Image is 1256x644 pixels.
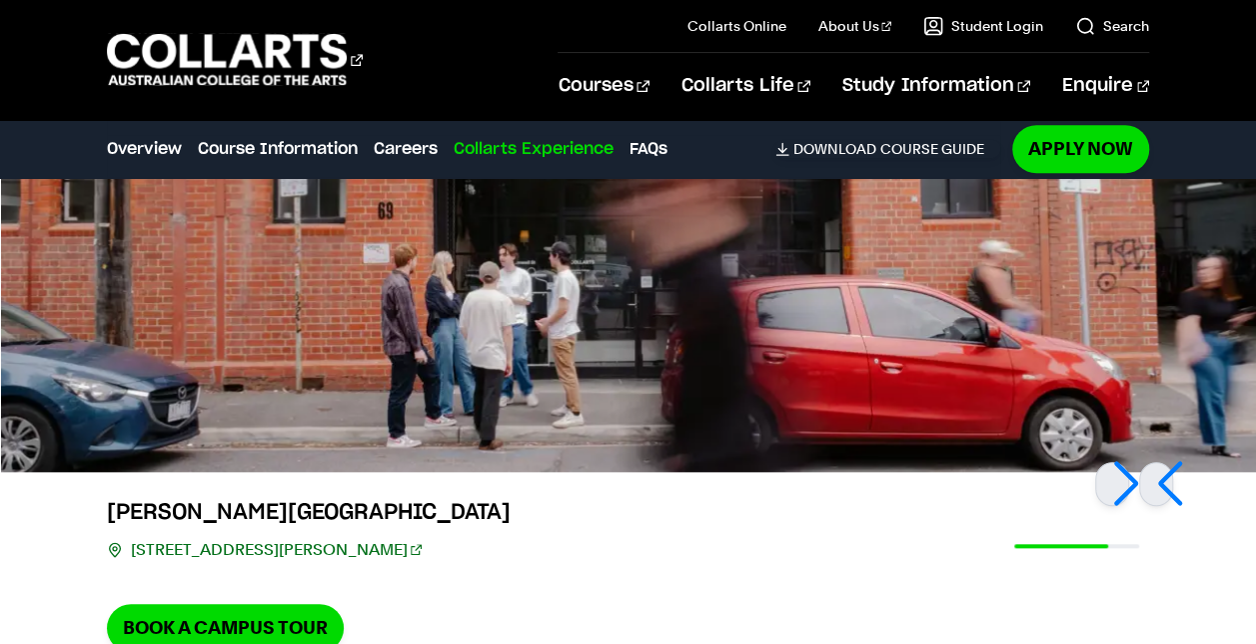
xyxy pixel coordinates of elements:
a: Careers [374,137,438,161]
a: Courses [558,53,648,119]
a: Collarts Experience [454,137,614,161]
a: DownloadCourse Guide [775,140,1000,158]
a: [STREET_ADDRESS][PERSON_NAME] [131,536,422,564]
a: Apply Now [1012,125,1149,172]
a: About Us [818,16,892,36]
a: Enquire [1062,53,1149,119]
a: Collarts Online [687,16,786,36]
a: Course Information [198,137,358,161]
span: Download [793,140,876,158]
h3: [PERSON_NAME][GEOGRAPHIC_DATA] [107,496,511,528]
a: Overview [107,137,182,161]
a: Study Information [842,53,1030,119]
a: Search [1075,16,1149,36]
a: FAQs [629,137,667,161]
a: Student Login [923,16,1043,36]
div: Go to homepage [107,31,363,88]
a: Collarts Life [681,53,810,119]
